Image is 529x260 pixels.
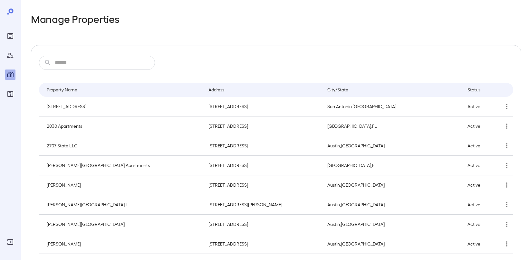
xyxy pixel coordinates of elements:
p: [PERSON_NAME] [47,182,198,188]
p: [STREET_ADDRESS] [208,221,317,227]
p: 2707 State LLC [47,143,198,149]
p: [STREET_ADDRESS] [208,143,317,149]
p: [PERSON_NAME][GEOGRAPHIC_DATA] I [47,201,198,208]
p: [STREET_ADDRESS][PERSON_NAME] [208,201,317,208]
p: [STREET_ADDRESS] [208,123,317,129]
p: Austin , [GEOGRAPHIC_DATA] [327,241,457,247]
p: Active [467,221,490,227]
p: [STREET_ADDRESS] [208,182,317,188]
th: Address [203,83,322,97]
h2: Manage Properties [31,13,521,24]
p: Active [467,162,490,169]
p: Active [467,182,490,188]
div: FAQ [5,89,15,99]
div: Reports [5,31,15,41]
p: Active [467,201,490,208]
p: Austin , [GEOGRAPHIC_DATA] [327,221,457,227]
p: [STREET_ADDRESS] [208,162,317,169]
p: [GEOGRAPHIC_DATA] , FL [327,123,457,129]
th: Status [462,83,495,97]
p: Active [467,103,490,110]
th: Property Name [39,83,203,97]
p: Active [467,241,490,247]
p: [PERSON_NAME][GEOGRAPHIC_DATA] [47,221,198,227]
p: San Antonio , [GEOGRAPHIC_DATA] [327,103,457,110]
div: Log Out [5,237,15,247]
div: Manage Users [5,50,15,60]
p: [PERSON_NAME] [47,241,198,247]
p: Austin , [GEOGRAPHIC_DATA] [327,201,457,208]
p: [GEOGRAPHIC_DATA] , FL [327,162,457,169]
th: City/State [322,83,462,97]
p: Austin , [GEOGRAPHIC_DATA] [327,182,457,188]
p: Active [467,143,490,149]
p: [STREET_ADDRESS] [208,241,317,247]
p: 2030 Apartments [47,123,198,129]
p: Austin , [GEOGRAPHIC_DATA] [327,143,457,149]
p: [STREET_ADDRESS] [47,103,198,110]
p: Active [467,123,490,129]
p: [STREET_ADDRESS] [208,103,317,110]
p: [PERSON_NAME][GEOGRAPHIC_DATA] Apartments [47,162,198,169]
div: Manage Properties [5,70,15,80]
